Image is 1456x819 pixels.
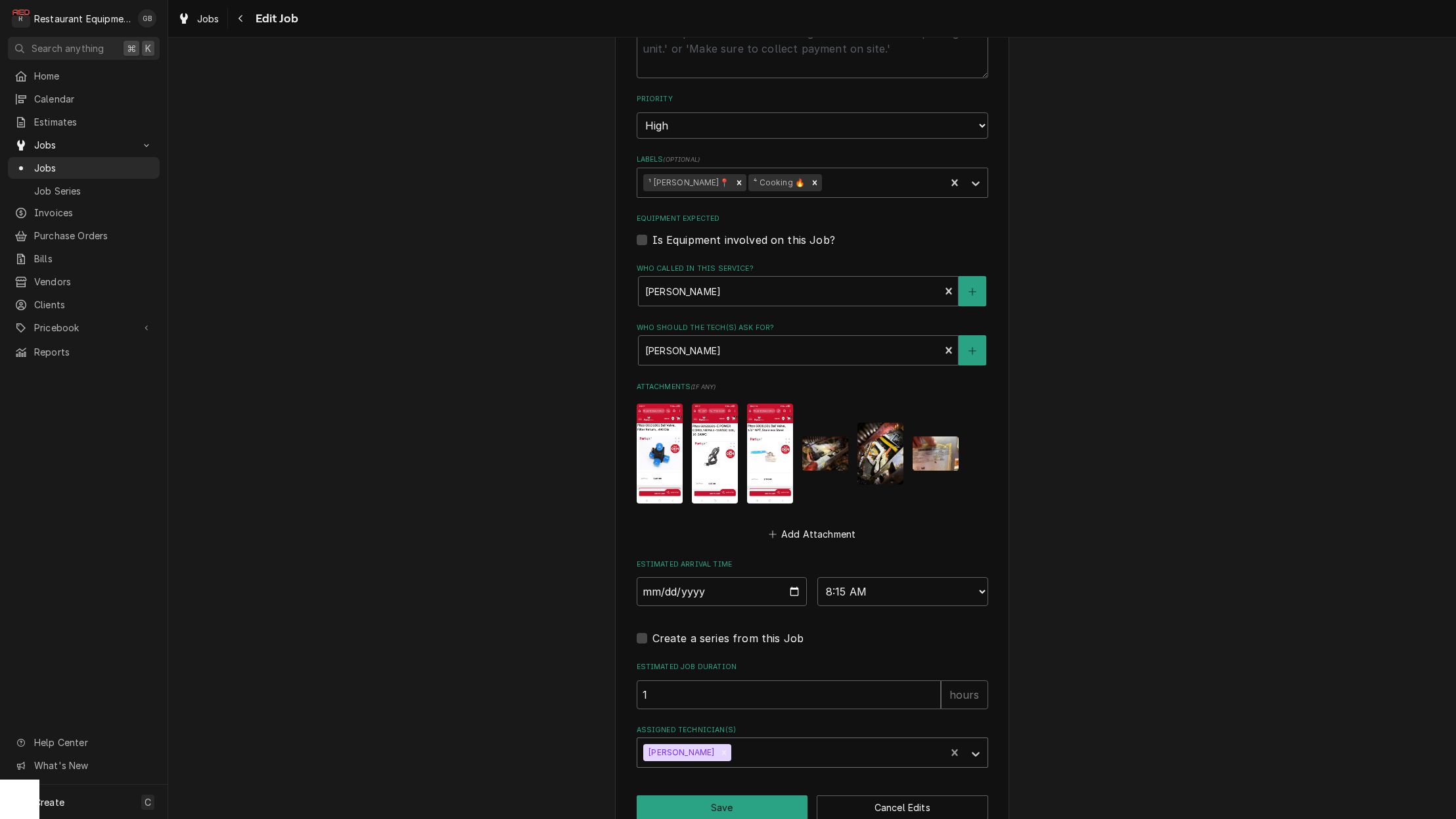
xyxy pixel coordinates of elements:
div: ⁴ Cooking 🔥 [748,174,808,191]
a: Purchase Orders [8,225,160,246]
a: Bills [8,248,160,269]
a: Vendors [8,271,160,292]
div: Gary Beaver's Avatar [138,9,156,28]
span: Invoices [34,206,153,220]
button: Search anything⌘K [8,37,160,60]
span: Help Center [34,736,152,749]
span: Jobs [34,161,153,175]
div: Technician Instructions [637,1,988,78]
svg: Create New Contact [968,287,976,296]
span: Reports [34,345,153,359]
label: Who called in this service? [637,264,988,274]
a: Estimates [8,111,160,133]
button: Add Attachment [766,525,858,543]
label: Labels [637,154,988,165]
div: Assigned Technician(s) [637,725,988,768]
div: ¹ [PERSON_NAME]📍 [643,174,732,191]
input: Date [637,577,808,606]
select: Time Select [817,577,988,606]
div: Estimated Job Duration [637,662,988,709]
div: Remove ¹ Beckley📍 [732,174,746,191]
span: Vendors [34,275,153,289]
button: Navigate back [231,8,252,29]
span: Clients [34,298,153,312]
span: Job Series [34,184,153,198]
a: Job Series [8,180,160,202]
a: Go to Help Center [8,732,160,753]
span: Jobs [197,12,219,26]
label: Assigned Technician(s) [637,725,988,736]
a: Go to What's New [8,755,160,776]
div: [PERSON_NAME] [643,744,717,761]
label: Equipment Expected [637,214,988,224]
div: Remove ⁴ Cooking 🔥 [808,174,822,191]
label: Priority [637,94,988,105]
img: FzST6ixfSxCyR8yIfjjw [857,423,903,484]
div: Restaurant Equipment Diagnostics's Avatar [12,9,30,28]
label: Is Equipment involved on this Job? [652,232,835,248]
div: Attachments [637,382,988,544]
span: C [145,795,151,809]
span: Pricebook [34,321,133,335]
span: ( optional ) [663,156,700,163]
div: Restaurant Equipment Diagnostics [34,12,131,26]
a: Jobs [8,157,160,179]
label: Attachments [637,382,988,392]
img: XnX9Yw2TcGuyJzeQ5M6o [913,436,959,471]
img: 1P3Zov0xSqC5NpWOwaJc [747,404,793,503]
img: AZzQvlnFQpaZxBwccfNd [692,404,738,503]
span: What's New [34,759,152,772]
span: Estimates [34,115,153,129]
div: Equipment Expected [637,214,988,247]
a: Jobs [172,8,225,30]
a: Calendar [8,88,160,110]
div: hours [941,680,988,709]
div: R [12,9,30,28]
span: Home [34,69,153,83]
button: Create New Contact [959,335,986,365]
label: Estimated Job Duration [637,662,988,672]
img: cibdUrmeRcOYaK72q02r [637,404,683,503]
span: Create [34,797,64,808]
div: Priority [637,94,988,138]
div: Remove Kaleb Lewis [717,744,731,761]
label: Create a series from this Job [652,630,804,646]
span: Search anything [32,41,104,55]
a: Clients [8,294,160,316]
span: K [145,41,151,55]
div: Who called in this service? [637,264,988,306]
a: Invoices [8,202,160,223]
span: ⌘ [127,41,136,55]
a: Go to Pricebook [8,317,160,339]
div: Who should the tech(s) ask for? [637,323,988,365]
div: GB [138,9,156,28]
a: Go to Jobs [8,134,160,156]
button: Create New Contact [959,276,986,306]
span: Bills [34,252,153,266]
span: Jobs [34,138,133,152]
svg: Create New Contact [968,346,976,356]
img: C4Ui2qutRMCj6O2xLqef [802,436,848,471]
span: ( if any ) [691,383,716,390]
span: Purchase Orders [34,229,153,243]
label: Estimated Arrival Time [637,559,988,570]
span: Edit Job [252,10,298,28]
span: Calendar [34,92,153,106]
a: Reports [8,341,160,363]
a: Home [8,65,160,87]
div: Labels [637,154,988,197]
div: Estimated Arrival Time [637,559,988,606]
label: Who should the tech(s) ask for? [637,323,988,333]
